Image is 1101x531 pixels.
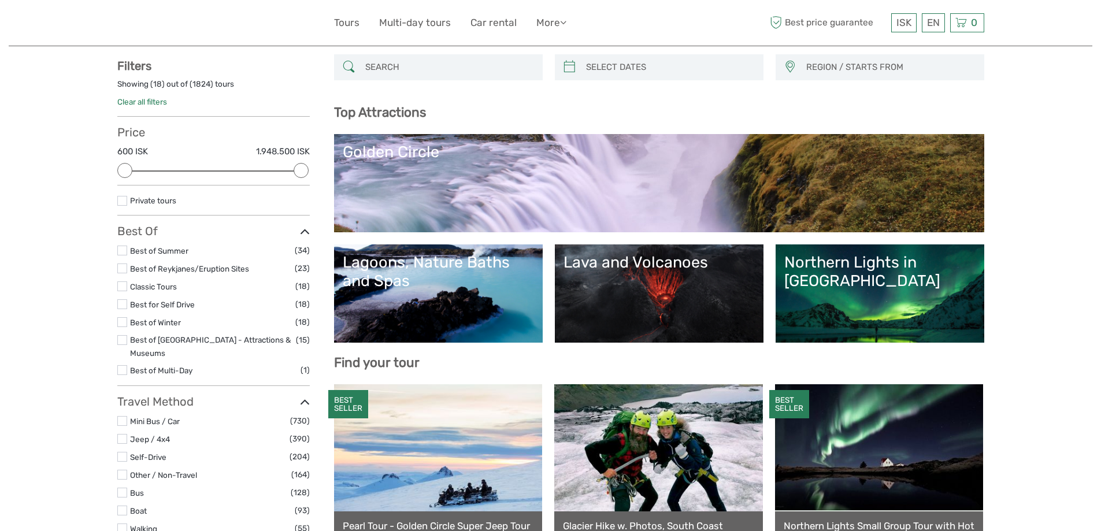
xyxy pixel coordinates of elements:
h3: Best Of [117,224,310,238]
a: Other / Non-Travel [130,470,197,480]
div: EN [922,13,945,32]
span: (164) [291,468,310,481]
a: Car rental [470,14,517,31]
a: Best of Summer [130,246,188,255]
a: Multi-day tours [379,14,451,31]
input: SEARCH [361,57,537,77]
span: Best price guarantee [768,13,888,32]
label: 600 ISK [117,146,148,158]
strong: Filters [117,59,151,73]
span: (390) [290,432,310,445]
h3: Travel Method [117,395,310,409]
a: Boat [130,506,147,515]
a: Golden Circle [343,143,976,224]
div: Lava and Volcanoes [564,253,755,272]
span: (15) [296,333,310,347]
span: (18) [295,315,310,329]
h3: Price [117,125,310,139]
div: BEST SELLER [769,390,809,419]
span: (34) [295,244,310,257]
span: ISK [896,17,911,28]
a: Mini Bus / Car [130,417,180,426]
a: Clear all filters [117,97,167,106]
button: REGION / STARTS FROM [801,58,978,77]
a: Best for Self Drive [130,300,195,309]
span: (204) [290,450,310,463]
a: Northern Lights in [GEOGRAPHIC_DATA] [784,253,976,334]
a: Tours [334,14,359,31]
div: Golden Circle [343,143,976,161]
label: 18 [153,79,162,90]
button: Open LiveChat chat widget [133,18,147,32]
p: We're away right now. Please check back later! [16,20,131,29]
span: 0 [969,17,979,28]
a: Classic Tours [130,282,177,291]
input: SELECT DATES [581,57,758,77]
label: 1824 [192,79,210,90]
span: (1) [301,363,310,377]
a: Best of Multi-Day [130,366,192,375]
a: Bus [130,488,144,497]
div: BEST SELLER [328,390,368,419]
b: Find your tour [334,355,420,370]
span: (93) [295,504,310,517]
span: (128) [291,486,310,499]
a: Lava and Volcanoes [564,253,755,334]
a: Best of [GEOGRAPHIC_DATA] - Attractions & Museums [130,335,291,358]
span: (23) [295,262,310,275]
label: 1.948.500 ISK [256,146,310,158]
a: Private tours [130,196,176,205]
a: Lagoons, Nature Baths and Spas [343,253,534,334]
span: (730) [290,414,310,428]
span: (18) [295,298,310,311]
div: Northern Lights in [GEOGRAPHIC_DATA] [784,253,976,291]
a: Jeep / 4x4 [130,435,170,444]
div: Showing ( ) out of ( ) tours [117,79,310,96]
a: Best of Reykjanes/Eruption Sites [130,264,249,273]
a: More [536,14,566,31]
b: Top Attractions [334,105,426,120]
a: Self-Drive [130,452,166,462]
div: Lagoons, Nature Baths and Spas [343,253,534,291]
span: (18) [295,280,310,293]
img: 579-c3ad521b-b2e6-4e2f-ac42-c21f71cf5781_logo_small.jpg [117,9,186,37]
a: Best of Winter [130,318,181,327]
